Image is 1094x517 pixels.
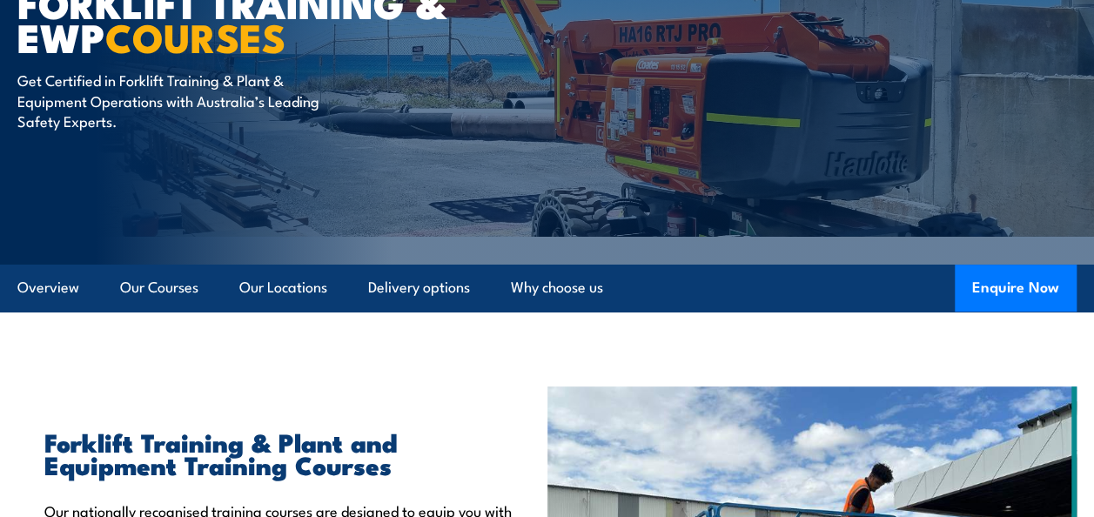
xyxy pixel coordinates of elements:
[120,265,198,311] a: Our Courses
[368,265,470,311] a: Delivery options
[17,265,79,311] a: Overview
[239,265,327,311] a: Our Locations
[44,430,521,475] h2: Forklift Training & Plant and Equipment Training Courses
[17,70,335,131] p: Get Certified in Forklift Training & Plant & Equipment Operations with Australia’s Leading Safety...
[105,6,285,66] strong: COURSES
[955,265,1077,312] button: Enquire Now
[511,265,603,311] a: Why choose us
